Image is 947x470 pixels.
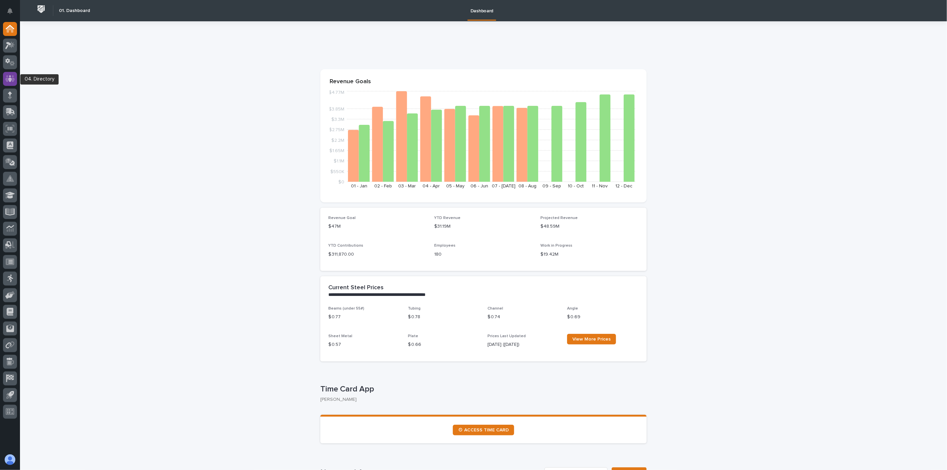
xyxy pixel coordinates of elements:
text: 10 - Oct [568,184,584,188]
p: $ 0.78 [408,314,479,321]
p: $ 0.57 [328,341,400,348]
text: 07 - [DATE] [492,184,515,188]
span: Angle [567,307,578,311]
p: $ 0.77 [328,314,400,321]
text: 05 - May [446,184,465,188]
p: [PERSON_NAME] [320,397,641,402]
p: $ 311,870.00 [328,251,427,258]
span: Plate [408,334,418,338]
span: YTD Revenue [435,216,461,220]
p: $19.42M [540,251,639,258]
text: 04 - Apr [423,184,440,188]
span: Employees [435,244,456,248]
span: Channel [487,307,503,311]
p: $ 0.66 [408,341,479,348]
p: $48.59M [540,223,639,230]
tspan: $3.85M [329,107,344,111]
text: 11 - Nov [592,184,608,188]
text: 12 - Dec [615,184,632,188]
span: Sheet Metal [328,334,352,338]
p: $ 0.69 [567,314,639,321]
p: Revenue Goals [330,78,637,86]
span: Work in Progress [540,244,572,248]
span: Tubing [408,307,421,311]
div: Notifications [8,8,17,19]
text: 06 - Jun [471,184,488,188]
text: 02 - Feb [374,184,392,188]
span: YTD Contributions [328,244,363,248]
span: View More Prices [572,337,611,342]
tspan: $2.75M [329,127,344,132]
tspan: $1.65M [329,148,344,153]
span: Revenue Goal [328,216,356,220]
p: $ 0.74 [487,314,559,321]
a: ⏲ ACCESS TIME CARD [453,425,514,435]
p: $31.19M [435,223,533,230]
h2: Current Steel Prices [328,284,384,292]
tspan: $3.3M [331,117,344,122]
span: Projected Revenue [540,216,578,220]
span: ⏲ ACCESS TIME CARD [458,428,509,432]
text: 09 - Sep [542,184,561,188]
button: Notifications [3,4,17,18]
text: 01 - Jan [351,184,367,188]
a: View More Prices [567,334,616,345]
tspan: $4.77M [329,90,344,95]
tspan: $1.1M [334,159,344,163]
tspan: $2.2M [331,138,344,142]
img: Workspace Logo [35,3,47,15]
tspan: $550K [330,169,344,174]
tspan: $0 [338,180,344,184]
span: Beams (under 55#) [328,307,364,311]
p: $47M [328,223,427,230]
h2: 01. Dashboard [59,8,90,14]
button: users-avatar [3,453,17,467]
text: 03 - Mar [398,184,416,188]
span: Prices Last Updated [487,334,526,338]
p: Time Card App [320,384,644,394]
p: [DATE] ([DATE]) [487,341,559,348]
p: 180 [435,251,533,258]
text: 08 - Aug [519,184,537,188]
